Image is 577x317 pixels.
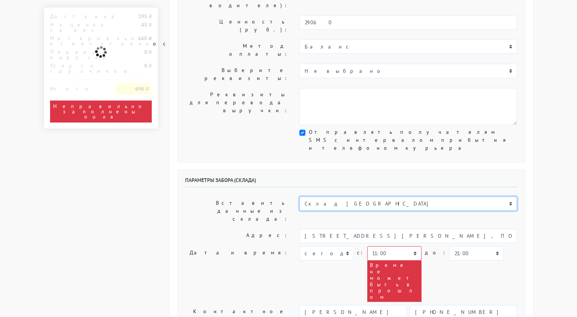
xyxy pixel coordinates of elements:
[185,177,517,187] h6: Параметры забора (склада)
[179,246,294,302] label: Дата и время:
[424,246,446,259] label: до:
[44,49,110,60] div: Перевод выручки
[367,261,421,302] div: Время не может быть в прошлом
[357,246,364,259] label: c:
[179,39,294,61] label: Метод оплаты:
[44,14,110,19] div: Доставка
[179,229,294,243] label: Адрес:
[44,22,110,33] div: Наценка за вес
[308,128,517,152] label: Отправлять получателям SMS с интервалом прибытия и телефоном курьера
[44,63,110,74] div: Услуги грузчиков
[179,196,294,226] label: Вставить данные из склада:
[94,45,108,59] img: ajax-loader.gif
[179,15,294,36] label: Ценность (руб.):
[50,100,152,122] div: Неправильно заполнены поля
[44,36,110,46] div: Материальная ответственность
[138,13,147,20] strong: 395
[179,64,294,85] label: Выберите реквизиты:
[179,88,294,125] label: Реквизиты для перевода выручки:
